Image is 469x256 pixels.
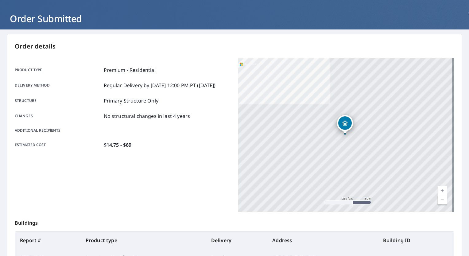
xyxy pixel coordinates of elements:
[438,195,447,204] a: Current Level 17, Zoom Out
[15,42,454,51] p: Order details
[15,128,101,133] p: Additional recipients
[267,232,378,249] th: Address
[15,141,101,149] p: Estimated cost
[15,82,101,89] p: Delivery method
[206,232,268,249] th: Delivery
[104,141,132,149] p: $14.75 - $69
[104,97,158,104] p: Primary Structure Only
[104,66,156,74] p: Premium - Residential
[15,232,81,249] th: Report #
[104,82,216,89] p: Regular Delivery by [DATE] 12:00 PM PT ([DATE])
[337,115,353,134] div: Dropped pin, building 1, Residential property, 1720 SE 12th Ave Canby, OR 97013
[81,232,206,249] th: Product type
[15,66,101,74] p: Product type
[7,12,462,25] h1: Order Submitted
[104,112,190,120] p: No structural changes in last 4 years
[378,232,454,249] th: Building ID
[15,97,101,104] p: Structure
[15,112,101,120] p: Changes
[438,186,447,195] a: Current Level 17, Zoom In
[15,212,454,231] p: Buildings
